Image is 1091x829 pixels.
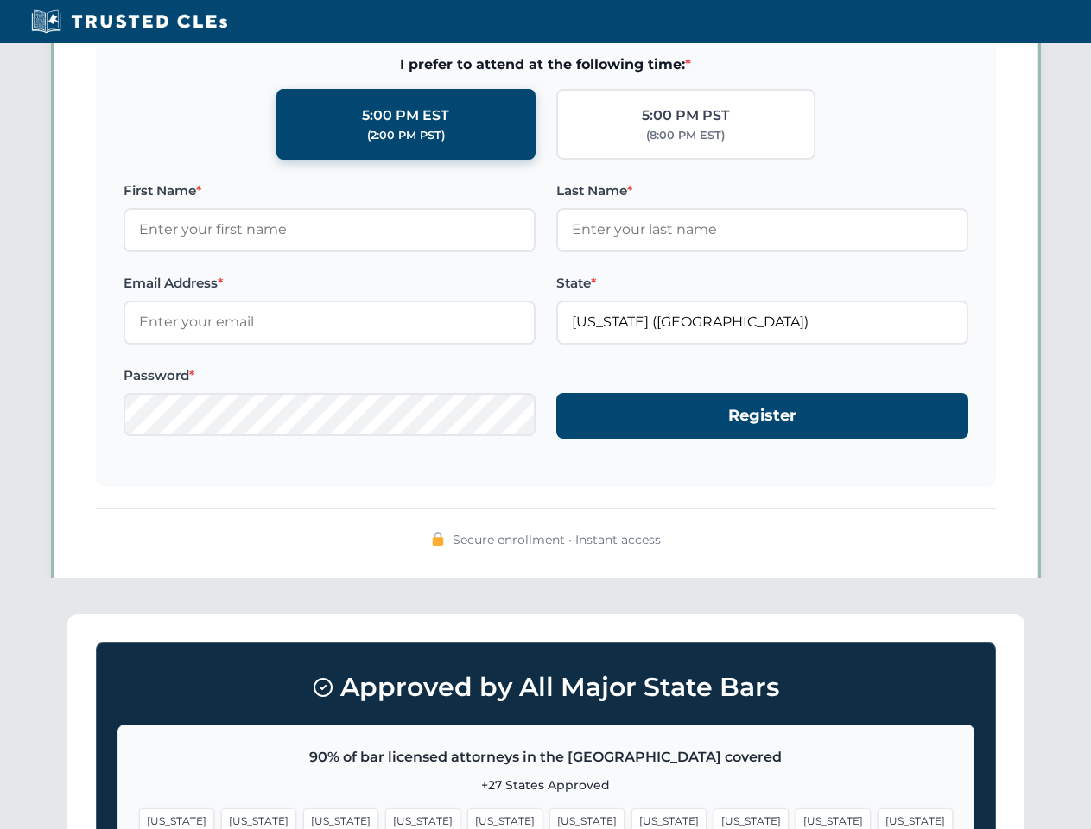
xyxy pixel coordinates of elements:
[556,180,968,201] label: Last Name
[26,9,232,35] img: Trusted CLEs
[642,104,730,127] div: 5:00 PM PST
[556,393,968,439] button: Register
[556,301,968,344] input: Florida (FL)
[124,180,536,201] label: First Name
[124,208,536,251] input: Enter your first name
[124,273,536,294] label: Email Address
[117,664,974,711] h3: Approved by All Major State Bars
[646,127,725,144] div: (8:00 PM EST)
[367,127,445,144] div: (2:00 PM PST)
[453,530,661,549] span: Secure enrollment • Instant access
[362,104,449,127] div: 5:00 PM EST
[556,208,968,251] input: Enter your last name
[124,54,968,76] span: I prefer to attend at the following time:
[431,532,445,546] img: 🔒
[139,775,953,794] p: +27 States Approved
[124,365,536,386] label: Password
[124,301,536,344] input: Enter your email
[556,273,968,294] label: State
[139,746,953,769] p: 90% of bar licensed attorneys in the [GEOGRAPHIC_DATA] covered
